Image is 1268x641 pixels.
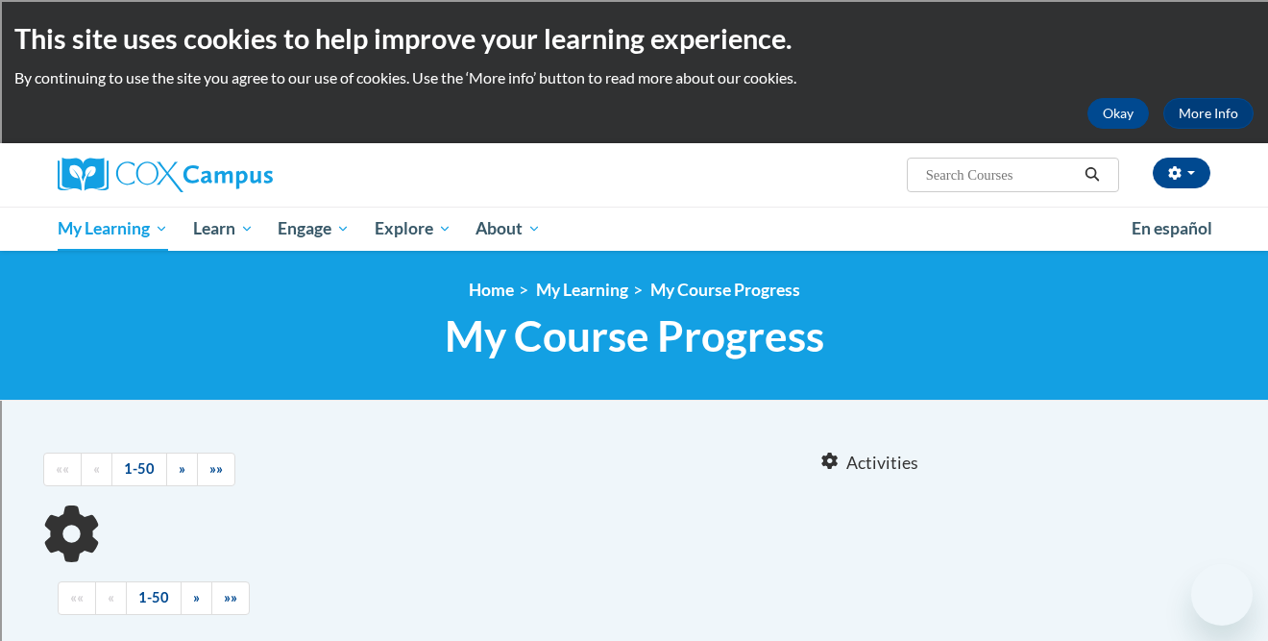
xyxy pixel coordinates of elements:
a: En español [1119,209,1225,249]
span: Engage [278,217,350,240]
a: Explore [362,207,464,251]
span: Learn [193,217,254,240]
a: My Learning [536,280,628,300]
span: About [475,217,541,240]
button: Account Settings [1153,158,1210,188]
a: Cox Campus [58,158,423,192]
span: Explore [375,217,451,240]
a: My Course Progress [650,280,800,300]
a: My Learning [45,207,181,251]
button: Search [1078,163,1107,186]
img: Cox Campus [58,158,273,192]
span: En español [1132,218,1212,238]
a: Learn [181,207,266,251]
iframe: Button to launch messaging window [1191,564,1253,626]
span: My Learning [58,217,168,240]
span: My Course Progress [445,310,824,361]
a: Engage [265,207,362,251]
input: Search Courses [924,163,1078,186]
a: About [464,207,554,251]
div: Main menu [29,207,1239,251]
a: Home [469,280,514,300]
